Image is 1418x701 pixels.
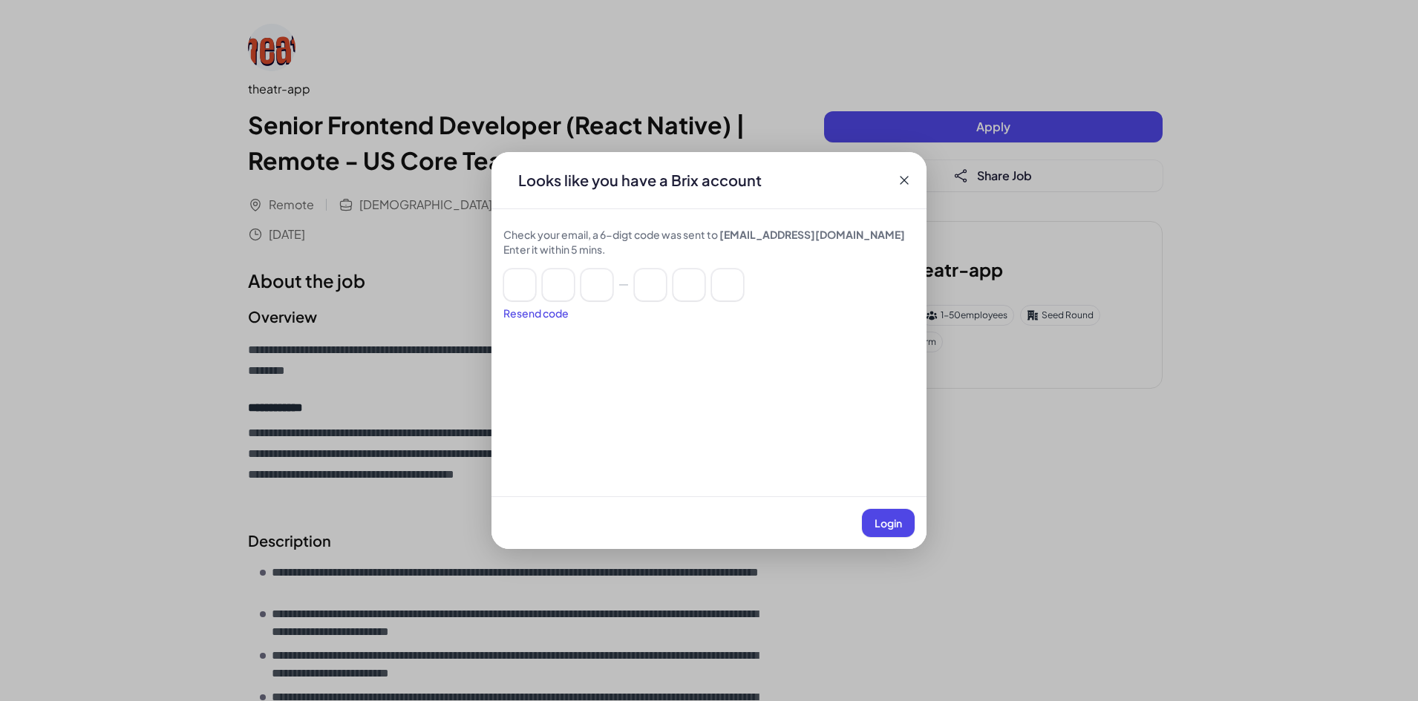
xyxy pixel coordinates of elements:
button: Login [862,509,915,537]
div: Check your email, a 6-digt code was sent to Enter it within 5 mins. [503,227,915,257]
div: Resend code [503,306,915,320]
span: Login [875,516,902,530]
span: [EMAIL_ADDRESS][DOMAIN_NAME] [719,228,905,241]
div: Looks like you have a Brix account [506,170,774,191]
